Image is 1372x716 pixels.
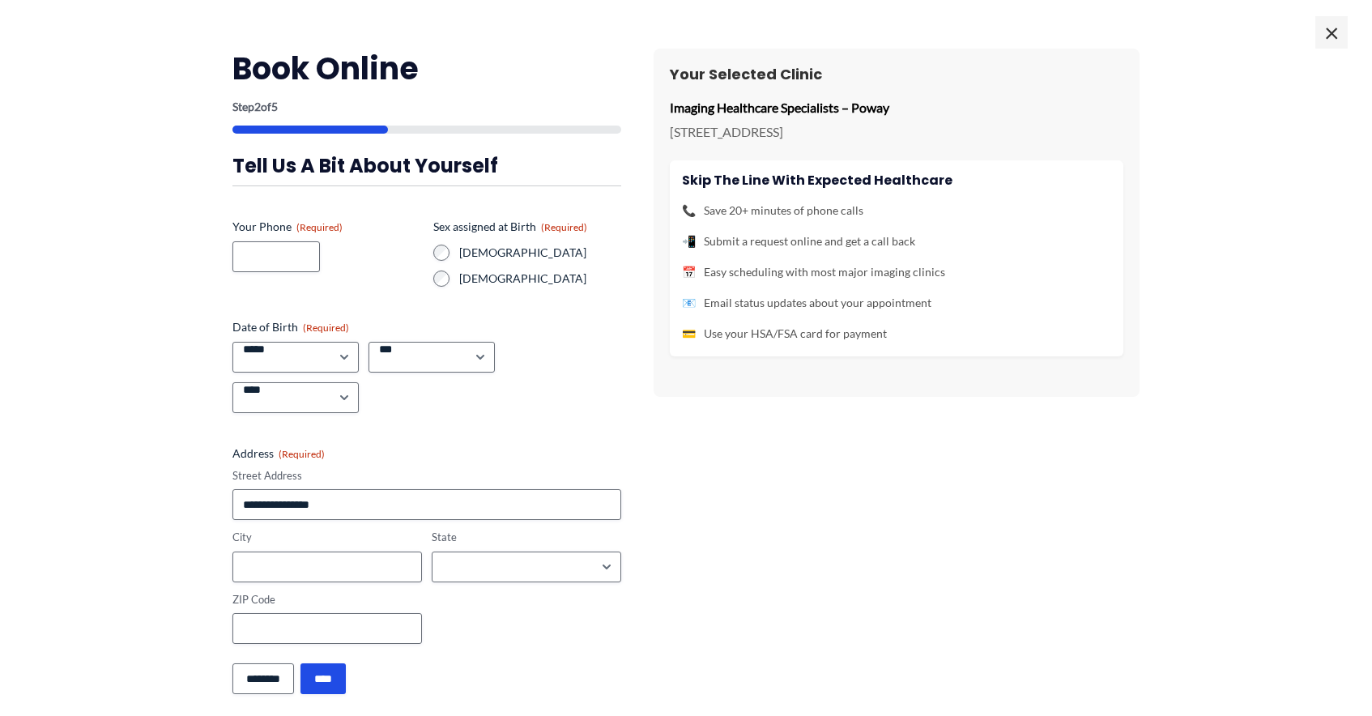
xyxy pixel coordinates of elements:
label: Your Phone [232,219,420,235]
h3: Tell us a bit about yourself [232,153,621,178]
span: 📞 [682,200,696,221]
span: 5 [271,100,278,113]
li: Save 20+ minutes of phone calls [682,200,1111,221]
h2: Book Online [232,49,621,88]
span: 💳 [682,323,696,344]
span: 📲 [682,231,696,252]
label: ZIP Code [232,592,422,607]
li: Use your HSA/FSA card for payment [682,323,1111,344]
span: (Required) [279,448,325,460]
span: (Required) [296,221,343,233]
span: 📧 [682,292,696,313]
label: City [232,530,422,545]
h4: Skip the line with Expected Healthcare [682,173,1111,188]
legend: Sex assigned at Birth [433,219,587,235]
span: (Required) [541,221,587,233]
span: 📅 [682,262,696,283]
p: Step of [232,101,621,113]
li: Submit a request online and get a call back [682,231,1111,252]
label: [DEMOGRAPHIC_DATA] [459,245,621,261]
label: State [432,530,621,545]
p: [STREET_ADDRESS] [670,120,1123,144]
legend: Address [232,445,325,462]
li: Easy scheduling with most major imaging clinics [682,262,1111,283]
span: (Required) [303,322,349,334]
p: Imaging Healthcare Specialists – Poway [670,96,1123,120]
label: Street Address [232,468,621,484]
legend: Date of Birth [232,319,349,335]
label: [DEMOGRAPHIC_DATA] [459,271,621,287]
span: 2 [254,100,261,113]
li: Email status updates about your appointment [682,292,1111,313]
h3: Your Selected Clinic [670,65,1123,83]
span: × [1315,16,1348,49]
